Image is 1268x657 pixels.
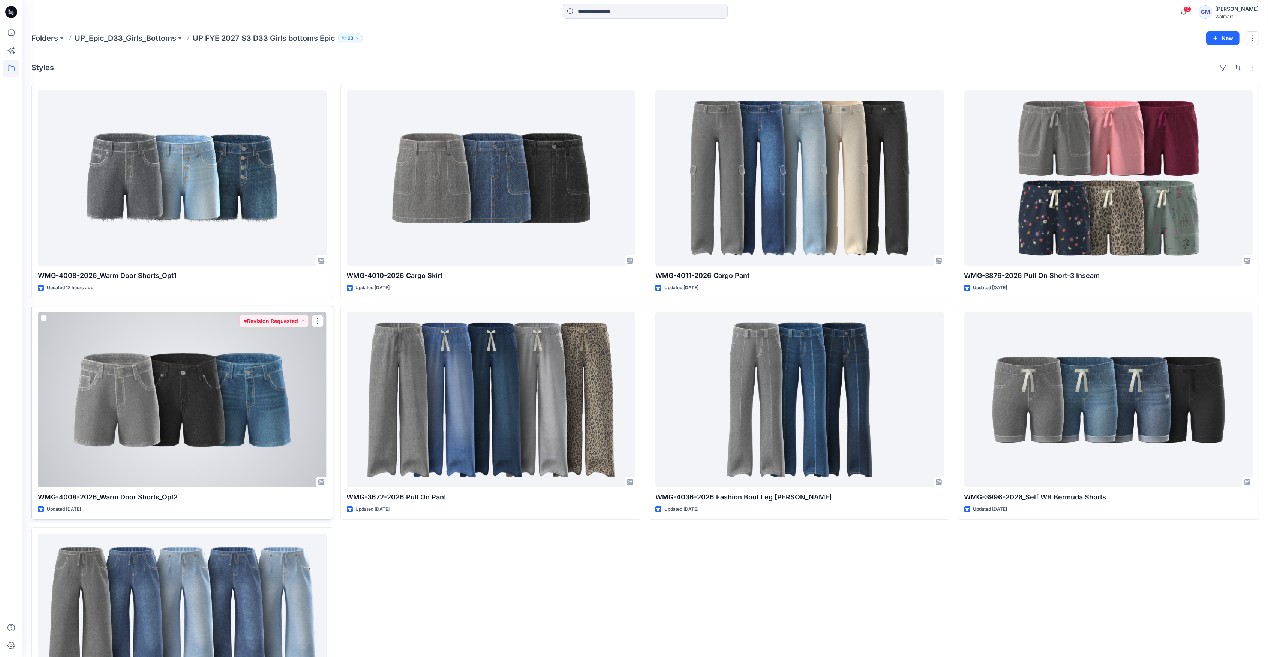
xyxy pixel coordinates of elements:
[973,284,1007,292] p: Updated [DATE]
[964,492,1253,502] p: WMG-3996-2026_Self WB Bermuda Shorts
[356,284,390,292] p: Updated [DATE]
[338,33,363,43] button: 63
[664,505,698,513] p: Updated [DATE]
[973,505,1007,513] p: Updated [DATE]
[38,90,327,266] a: WMG-4008-2026_Warm Door Shorts_Opt1
[193,33,335,43] p: UP FYE 2027 S3 D33 Girls bottoms Epic
[964,270,1253,281] p: WMG-3876-2026 Pull On Short-3 Inseam
[38,270,327,281] p: WMG-4008-2026_Warm Door Shorts_Opt1
[655,492,944,502] p: WMG-4036-2026 Fashion Boot Leg [PERSON_NAME]
[47,284,93,292] p: Updated 12 hours ago
[38,312,327,487] a: WMG-4008-2026_Warm Door Shorts_Opt2
[347,492,635,502] p: WMG-3672-2026 Pull On Pant
[1215,4,1259,13] div: [PERSON_NAME]
[1183,6,1192,12] span: 10
[655,270,944,281] p: WMG-4011-2026 Cargo Pant
[347,90,635,266] a: WMG-4010-2026 Cargo Skirt
[75,33,176,43] a: UP_Epic_D33_Girls_Bottoms
[348,34,354,42] p: 63
[31,33,58,43] a: Folders
[964,90,1253,266] a: WMG-3876-2026 Pull On Short-3 Inseam
[1215,13,1259,19] div: Walmart
[38,492,327,502] p: WMG-4008-2026_Warm Door Shorts_Opt2
[964,312,1253,487] a: WMG-3996-2026_Self WB Bermuda Shorts
[655,90,944,266] a: WMG-4011-2026 Cargo Pant
[356,505,390,513] p: Updated [DATE]
[47,505,81,513] p: Updated [DATE]
[347,312,635,487] a: WMG-3672-2026 Pull On Pant
[31,63,54,72] h4: Styles
[1199,5,1212,19] div: GM
[664,284,698,292] p: Updated [DATE]
[1206,31,1240,45] button: New
[655,312,944,487] a: WMG-4036-2026 Fashion Boot Leg Jean
[347,270,635,281] p: WMG-4010-2026 Cargo Skirt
